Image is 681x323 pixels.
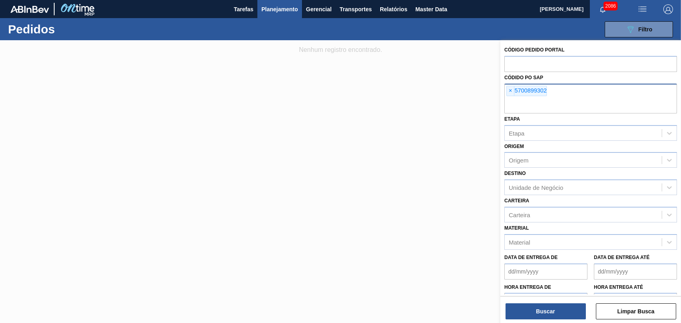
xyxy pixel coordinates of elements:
[504,282,587,293] label: Hora entrega de
[504,47,565,53] label: Código Pedido Portal
[504,263,587,280] input: dd/mm/yyyy
[504,75,543,80] label: Códido PO SAP
[663,4,673,14] img: Logout
[638,4,647,14] img: userActions
[504,171,526,176] label: Destino
[8,25,126,34] h1: Pedidos
[509,239,530,245] div: Material
[509,130,524,136] div: Etapa
[504,116,520,122] label: Etapa
[509,157,528,164] div: Origem
[504,198,529,204] label: Carteira
[306,4,332,14] span: Gerencial
[590,4,616,15] button: Notificações
[594,282,677,293] label: Hora entrega até
[415,4,447,14] span: Master Data
[638,26,652,33] span: Filtro
[509,211,530,218] div: Carteira
[340,4,372,14] span: Transportes
[261,4,298,14] span: Planejamento
[504,144,524,149] label: Origem
[506,86,547,96] div: 5700899302
[504,225,529,231] label: Material
[604,2,618,10] span: 2086
[504,255,558,260] label: Data de Entrega de
[234,4,253,14] span: Tarefas
[10,6,49,13] img: TNhmsLtSVTkK8tSr43FrP2fwEKptu5GPRR3wAAAABJRU5ErkJggg==
[507,86,514,96] span: ×
[509,184,563,191] div: Unidade de Negócio
[605,21,673,37] button: Filtro
[594,255,650,260] label: Data de Entrega até
[380,4,407,14] span: Relatórios
[594,263,677,280] input: dd/mm/yyyy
